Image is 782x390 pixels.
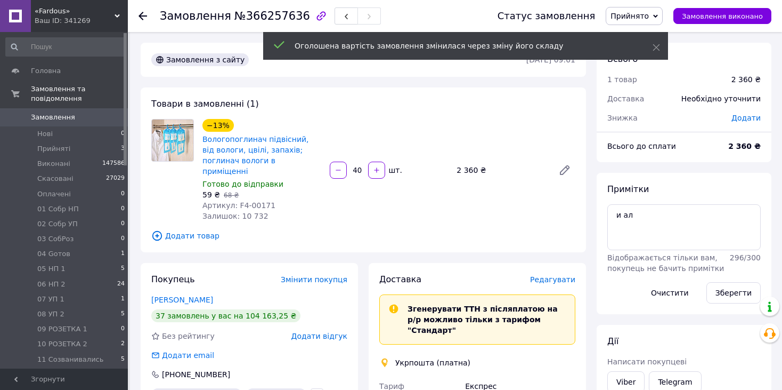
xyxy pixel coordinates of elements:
span: Готово до відправки [202,180,283,188]
span: 0 [121,129,125,139]
span: Всього до сплати [607,142,676,150]
span: 0 [121,219,125,229]
span: Замовлення та повідомлення [31,84,128,104]
span: 1 [121,295,125,304]
span: Головна [31,66,61,76]
span: Замовлення виконано [682,12,763,20]
span: 24 [117,280,125,289]
span: Оплачені [37,189,71,199]
div: 2 360 ₴ [731,74,761,85]
span: Дії [607,336,618,346]
span: Додати [731,114,761,122]
div: шт. [386,165,403,176]
span: 5 [121,309,125,319]
div: Додати email [150,350,215,361]
b: 2 360 ₴ [728,142,761,150]
div: 2 360 ₴ [452,163,550,178]
a: Вологопоглинач підвісний, від вологи, цвілі, запахів; поглинач вологи в приміщенні [202,135,309,176]
span: Додати товар [151,230,575,242]
span: 59 ₴ [202,190,220,199]
span: 1 [121,249,125,259]
textarea: и ал [607,204,761,250]
a: [PERSON_NAME] [151,296,213,304]
div: 37 замовлень у вас на 104 163,25 ₴ [151,309,300,322]
div: Замовлення з сайту [151,53,249,66]
div: Додати email [161,350,215,361]
span: Доставка [379,274,421,284]
span: 147586 [102,159,125,169]
span: 2 [121,339,125,349]
span: 0 [121,189,125,199]
span: 27029 [106,174,125,184]
span: Виконані [37,159,70,169]
span: Замовлення [160,10,231,22]
div: −13% [202,119,234,132]
span: 5 [121,264,125,274]
span: Артикул: F4-00171 [202,201,275,210]
span: Замовлення [31,113,75,122]
span: Прийнято [610,12,649,20]
div: Оголошена вартість замовлення змінилася через зміну його складу [295,41,626,51]
span: 06 НП 2 [37,280,66,289]
span: 04 Gотов [37,249,70,259]
div: Повернутися назад [139,11,147,21]
span: 0 [121,234,125,244]
span: Змінити покупця [281,275,347,284]
div: Укрпошта (платна) [393,357,473,368]
span: Скасовані [37,174,74,184]
span: 01 Cобр НП [37,204,79,214]
button: Замовлення виконано [673,8,771,24]
span: 1 товар [607,75,637,84]
button: Очистити [642,282,698,304]
span: 3 [121,144,125,154]
span: Знижка [607,114,638,122]
span: 0 [121,324,125,334]
button: Зберегти [706,282,761,304]
span: Товари в замовленні (1) [151,99,259,109]
span: Згенерувати ТТН з післяплатою на р/р можливо тільки з тарифом "Стандарт" [408,305,558,335]
span: «Fardous» [35,6,115,16]
span: Доставка [607,94,644,103]
span: 11 Созванивались [37,355,103,364]
span: 08 УП 2 [37,309,64,319]
span: 05 НП 1 [37,264,66,274]
span: Редагувати [530,275,575,284]
div: Статус замовлення [498,11,596,21]
span: Додати відгук [291,332,347,340]
span: 5 [121,355,125,364]
span: Відображається тільки вам, покупець не бачить примітки [607,253,724,273]
span: 296 / 300 [730,253,761,262]
div: Необхідно уточнити [675,87,767,110]
span: Примітки [607,184,649,194]
span: Покупець [151,274,195,284]
span: 02 Cобр УП [37,219,78,229]
span: 68 ₴ [224,192,239,199]
span: №366257636 [234,10,310,22]
span: Написати покупцеві [607,357,687,366]
div: Ваш ID: 341269 [35,16,128,26]
div: [PHONE_NUMBER] [161,369,231,380]
span: 10 РОЗЕТКА 2 [37,339,87,349]
span: 09 РОЗЕТКА 1 [37,324,87,334]
span: Нові [37,129,53,139]
img: Вологопоглинач підвісний, від вологи, цвілі, запахів; поглинач вологи в приміщенні [152,120,193,161]
a: Редагувати [554,160,575,181]
span: Прийняті [37,144,70,154]
input: Пошук [5,37,126,57]
span: 07 УП 1 [37,295,64,304]
span: Залишок: 10 732 [202,212,268,220]
span: 0 [121,204,125,214]
span: Без рейтингу [162,332,215,340]
span: 03 CобРоз [37,234,74,244]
